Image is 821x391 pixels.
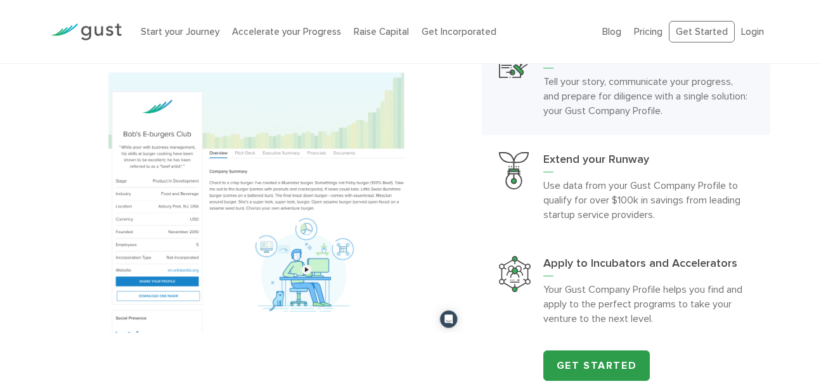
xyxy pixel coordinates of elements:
img: Build your profile [51,17,463,333]
a: Accelerate your Progress [232,26,341,37]
img: Gust Logo [51,23,122,41]
p: Tell your story, communicate your progress, and prepare for diligence with a single solution: you... [543,74,754,118]
img: Extend Your Runway [499,152,529,189]
p: Use data from your Gust Company Profile to qualify for over $100k in savings from leading startup... [543,178,754,222]
a: Raise Capital [354,26,409,37]
h3: Apply to Incubators and Accelerators [543,256,754,276]
p: Your Gust Company Profile helps you find and apply to the perfect programs to take your venture t... [543,282,754,326]
a: Get Incorporated [422,26,496,37]
a: Get Started [669,21,735,43]
a: Blog [602,26,621,37]
a: Get Started [543,350,650,381]
img: Apply To Incubators And Accelerators [499,256,531,292]
a: Login [741,26,764,37]
a: Pricing [634,26,663,37]
a: Extend Your RunwayExtend your RunwayUse data from your Gust Company Profile to qualify for over $... [482,135,771,239]
h3: Extend your Runway [543,152,754,172]
a: Build Your ProfileBuild your profileTell your story, communicate your progress, and prepare for d... [482,31,771,135]
a: Apply To Incubators And AcceleratorsApply to Incubators and AcceleratorsYour Gust Company Profile... [482,239,771,343]
a: Start your Journey [141,26,219,37]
